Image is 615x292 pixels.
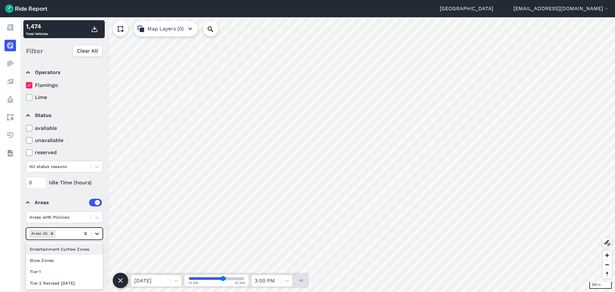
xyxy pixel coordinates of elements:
[26,106,102,124] summary: Status
[513,5,610,13] button: [EMAIL_ADDRESS][DOMAIN_NAME]
[5,4,47,13] img: Ride Report
[26,63,102,81] summary: Operators
[4,147,16,159] a: Datasets
[26,21,48,31] div: 1,474
[603,260,612,269] button: Zoom out
[4,129,16,141] a: Health
[203,21,229,37] input: Search Location or Vehicles
[48,229,55,238] div: Remove Areas (5)
[26,149,103,156] label: reserved
[26,194,102,212] summary: Areas
[133,21,198,37] button: Map Layers (0)
[26,137,103,144] label: unavailable
[26,255,103,266] div: Slow Zones
[23,41,105,61] div: Filter
[29,229,48,238] div: Areas (5)
[4,112,16,123] a: Areas
[589,282,612,289] div: 300 m
[4,40,16,51] a: Realtime
[26,94,103,101] label: Lime
[603,269,612,279] button: Reset bearing to north
[73,45,102,57] button: Clear All
[26,278,103,289] div: Tier 2 Revised [DATE]
[4,94,16,105] a: Policy
[26,21,48,37] div: Total Vehicles
[4,58,16,69] a: Heatmaps
[26,81,103,89] label: Flamingo
[35,199,102,206] div: Areas
[26,244,103,255] div: Entertainment Curfew Zones
[4,76,16,87] a: Analyze
[26,124,103,132] label: available
[603,251,612,260] button: Zoom in
[26,266,103,277] div: Tier 1
[188,280,199,285] span: 12 AM
[4,22,16,33] a: Report
[440,5,493,13] a: [GEOGRAPHIC_DATA]
[235,280,245,285] span: 12 AM
[20,17,615,292] canvas: Map
[77,47,98,55] span: Clear All
[26,177,103,188] div: Idle Time (hours)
